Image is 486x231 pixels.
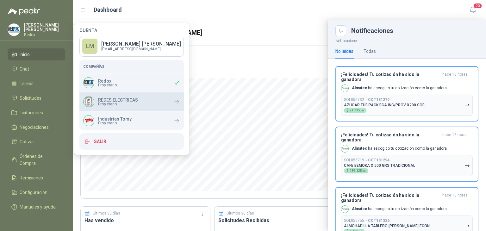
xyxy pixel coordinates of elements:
[364,48,376,55] div: Todas
[8,8,40,15] img: Logo peakr
[352,86,367,90] b: Almatec
[24,23,65,32] p: [PERSON_NAME] [PERSON_NAME]
[84,78,94,88] img: Company Logo
[20,138,34,145] span: Cotizar
[368,97,389,102] b: COT181279
[335,66,478,122] button: ¡Felicidades! Tu cotización ha sido la ganadorahace 13 horas Company LogoAlmatec ha escogido tu c...
[8,150,65,169] a: Órdenes de Compra
[20,153,59,167] span: Órdenes de Compra
[84,97,94,107] img: Company Logo
[79,28,184,33] h4: Cuenta
[84,115,94,126] img: Company Logo
[8,24,20,36] img: Company Logo
[82,39,97,54] div: LM
[98,102,138,106] span: Propietario
[344,168,368,173] div: $
[341,145,348,152] img: Company Logo
[98,79,117,83] p: Redox
[341,85,348,92] img: Company Logo
[473,3,482,9] span: 20
[8,63,65,75] a: Chat
[101,41,181,47] p: [PERSON_NAME] [PERSON_NAME]
[344,108,366,113] div: $
[335,48,353,55] div: No leídas
[344,224,430,228] p: ALMOHADILLA TABLERO [PERSON_NAME] ECON
[350,169,366,172] span: 139.125
[20,203,56,210] span: Manuales y ayuda
[8,121,65,133] a: Negociaciones
[344,103,425,107] p: AZUCAR TUBIPACK BCA INC/PROV X200 SOB
[341,155,473,176] button: SOL056719→COT181294CAFE BEMOKA X 500 GRS TRADICIONAL$139.125,00
[344,158,389,163] p: SOL056719 →
[442,72,468,82] span: hace 13 horas
[352,85,447,91] p: ha escogido tu cotización como la ganadora
[8,186,65,198] a: Configuración
[20,124,49,131] span: Negociaciones
[368,158,389,162] b: COT181294
[20,66,29,72] span: Chat
[341,206,348,213] img: Company Logo
[350,109,364,112] span: 21.735
[467,4,478,16] button: 20
[20,109,43,116] span: Licitaciones
[344,97,389,102] p: SOL056732 →
[79,73,184,92] div: Company LogoRedoxPropietario
[79,92,184,111] a: Company LogoREDES ELECTRICASPropietario
[362,170,366,172] span: ,00
[79,36,184,57] a: LM[PERSON_NAME] [PERSON_NAME][EMAIL_ADDRESS][DOMAIN_NAME]
[8,201,65,213] a: Manuales y ayuda
[98,117,132,121] p: Industrias Tomy
[83,64,180,69] h5: Compañías
[20,51,30,58] span: Inicio
[442,193,468,203] span: hace 13 horas
[360,109,364,112] span: ,00
[352,206,447,212] p: ha escogido tu cotización como la ganadora
[442,132,468,142] span: hace 13 horas
[335,127,478,182] button: ¡Felicidades! Tu cotización ha sido la ganadorahace 13 horas Company LogoAlmatec ha escogido tu c...
[352,146,367,151] b: Almatec
[8,172,65,184] a: Remisiones
[328,36,486,44] p: Notificaciones
[341,95,473,116] button: SOL056732→COT181279AZUCAR TUBIPACK BCA INC/PROV X200 SOB$21.735,00
[341,193,440,203] h3: ¡Felicidades! Tu cotización ha sido la ganadora
[101,47,181,51] p: [EMAIL_ADDRESS][DOMAIN_NAME]
[20,189,47,196] span: Configuración
[344,163,415,168] p: CAFE BEMOKA X 500 GRS TRADICIONAL
[20,80,34,87] span: Tareas
[20,174,43,181] span: Remisiones
[94,5,122,14] h1: Dashboard
[341,72,440,82] h3: ¡Felicidades! Tu cotización ha sido la ganadora
[98,83,117,87] span: Propietario
[368,218,389,223] b: COT181326
[351,28,478,34] div: Notificaciones
[79,111,184,130] a: Company LogoIndustrias TomyPropietario
[24,33,65,37] p: Redox
[344,218,389,223] p: SOL056755 →
[8,136,65,148] a: Cotizar
[352,207,367,211] b: Almatec
[352,146,447,151] p: ha escogido tu cotización como la ganadora
[8,107,65,119] a: Licitaciones
[335,25,346,36] button: Close
[98,121,132,125] span: Propietario
[79,133,184,150] button: Salir
[20,95,41,102] span: Solicitudes
[341,132,440,142] h3: ¡Felicidades! Tu cotización ha sido la ganadora
[8,92,65,104] a: Solicitudes
[98,98,138,102] p: REDES ELECTRICAS
[8,48,65,60] a: Inicio
[8,78,65,90] a: Tareas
